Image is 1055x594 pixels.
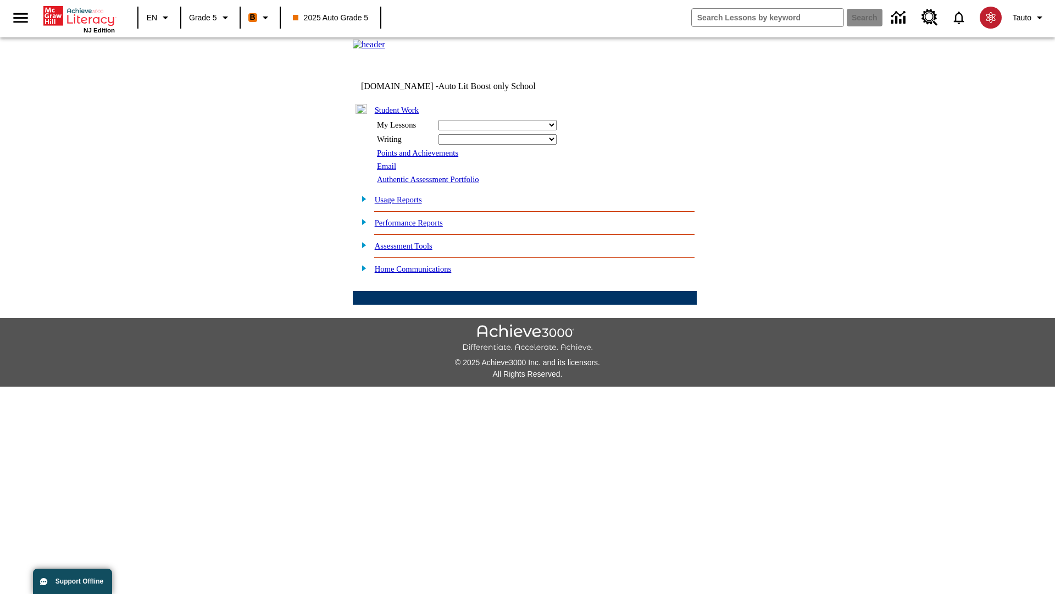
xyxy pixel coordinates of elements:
div: Writing [377,135,432,144]
img: plus.gif [356,194,367,204]
button: Select a new avatar [973,3,1008,32]
a: Assessment Tools [375,241,432,250]
button: Profile/Settings [1008,8,1051,28]
a: Notifications [945,3,973,32]
a: Email [377,162,396,170]
img: Achieve3000 Differentiate Accelerate Achieve [462,324,593,353]
td: [DOMAIN_NAME] - [361,81,563,91]
span: 2025 Auto Grade 5 [293,12,369,24]
span: B [250,10,256,24]
a: Data Center [885,3,915,33]
img: avatar image [980,7,1002,29]
img: minus.gif [356,104,367,114]
a: Home Communications [375,265,452,273]
a: Performance Reports [375,218,443,227]
div: Home [43,4,115,34]
a: Resource Center, Will open in new tab [915,3,945,32]
img: plus.gif [356,263,367,273]
span: Support Offline [55,577,103,585]
button: Support Offline [33,569,112,594]
span: Tauto [1013,12,1031,24]
img: header [353,40,385,50]
button: Language: EN, Select a language [142,8,177,28]
span: NJ Edition [84,27,115,34]
button: Open side menu [4,2,37,34]
input: search field [692,9,843,26]
img: plus.gif [356,240,367,250]
a: Student Work [375,106,419,114]
button: Boost Class color is orange. Change class color [244,8,276,28]
nobr: Auto Lit Boost only School [438,81,536,91]
span: EN [147,12,157,24]
span: Grade 5 [189,12,217,24]
a: Usage Reports [375,195,422,204]
div: My Lessons [377,120,432,130]
button: Grade: Grade 5, Select a grade [185,8,236,28]
a: Authentic Assessment Portfolio [377,175,479,184]
img: plus.gif [356,217,367,227]
a: Points and Achievements [377,148,458,157]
